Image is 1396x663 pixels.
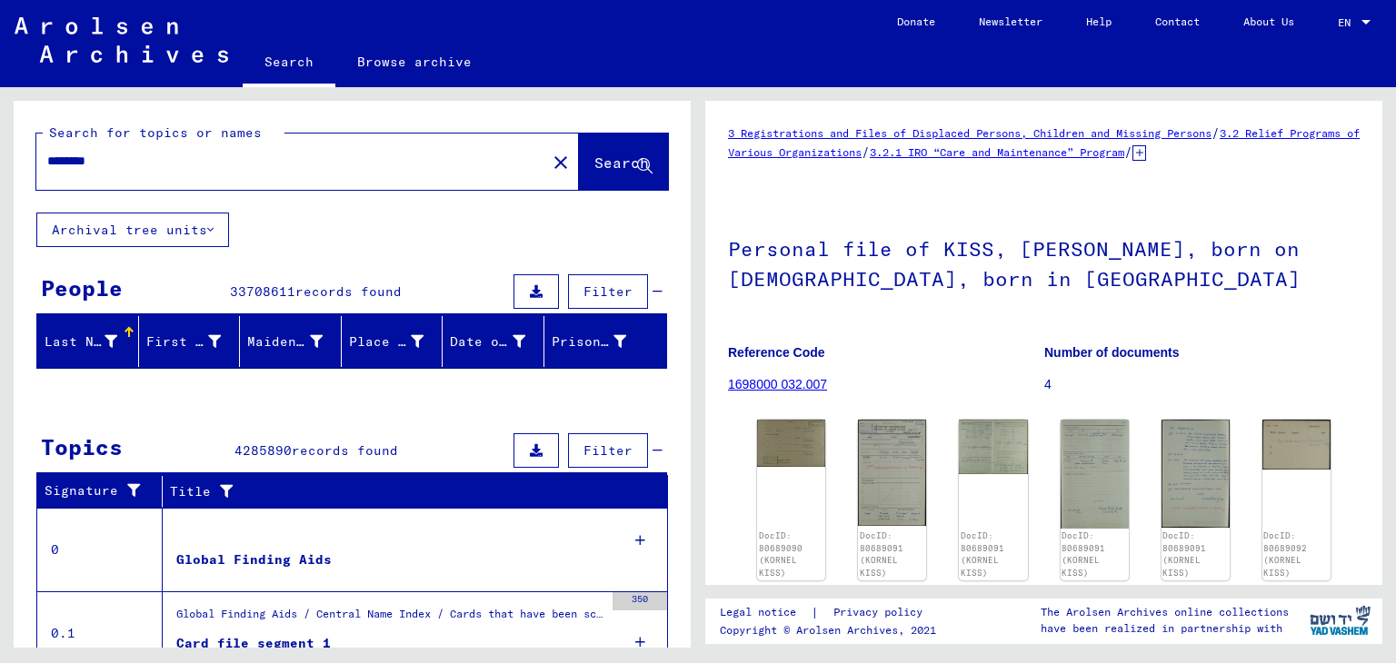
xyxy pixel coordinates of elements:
[15,17,228,63] img: Arolsen_neg.svg
[146,332,222,351] div: First Name
[544,316,667,367] mat-header-cell: Prisoner #
[45,477,166,506] div: Signature
[757,420,825,467] img: 001.jpg
[170,477,650,506] div: Title
[728,126,1212,140] a: 3 Registrations and Files of Displaced Persons, Children and Missing Persons
[1263,530,1307,578] a: DocID: 80689092 (KORNEL KISS)
[45,327,140,356] div: Last Name
[1062,530,1105,578] a: DocID: 80689091 (KORNEL KISS)
[1162,530,1206,578] a: DocID: 80689091 (KORNEL KISS)
[295,283,402,300] span: records found
[247,327,345,356] div: Maiden Name
[146,327,244,356] div: First Name
[728,207,1360,317] h1: Personal file of KISS, [PERSON_NAME], born on [DEMOGRAPHIC_DATA], born in [GEOGRAPHIC_DATA]
[36,213,229,247] button: Archival tree units
[37,508,163,591] td: 0
[41,272,123,304] div: People
[568,433,648,468] button: Filter
[594,153,649,172] span: Search
[139,316,241,367] mat-header-cell: First Name
[819,603,944,622] a: Privacy policy
[349,332,424,351] div: Place of Birth
[240,316,342,367] mat-header-cell: Maiden Name
[728,377,827,391] a: 1698000 032.007
[552,332,627,351] div: Prisoner #
[45,481,148,500] div: Signature
[728,345,825,360] b: Reference Code
[176,634,331,653] div: Card file segment 1
[720,622,944,638] p: Copyright © Arolsen Archives, 2021
[543,143,579,180] button: Clear
[1041,620,1289,637] p: have been realized in partnership with
[247,332,323,351] div: Maiden Name
[443,316,544,367] mat-header-cell: Date of Birth
[579,134,668,190] button: Search
[450,327,548,356] div: Date of Birth
[759,530,803,578] a: DocID: 80689090 (KORNEL KISS)
[1338,16,1358,29] span: EN
[1041,604,1289,620] p: The Arolsen Archives online collections
[1061,420,1129,529] img: 003.jpg
[1044,375,1360,394] p: 4
[49,124,262,141] mat-label: Search for topics or names
[450,332,525,351] div: Date of Birth
[41,430,123,463] div: Topics
[959,420,1027,474] img: 002.jpg
[349,327,447,356] div: Place of Birth
[860,530,903,578] a: DocID: 80689091 (KORNEL KISS)
[1212,124,1220,141] span: /
[870,145,1124,159] a: 3.2.1 IRO “Care and Maintenance” Program
[720,603,944,622] div: |
[1262,420,1331,470] img: 001.jpg
[583,442,633,459] span: Filter
[961,530,1004,578] a: DocID: 80689091 (KORNEL KISS)
[862,143,870,160] span: /
[583,283,633,300] span: Filter
[234,442,292,459] span: 4285890
[552,327,650,356] div: Prisoner #
[37,316,139,367] mat-header-cell: Last Name
[1044,345,1180,360] b: Number of documents
[1162,420,1230,528] img: 004.jpg
[613,592,667,610] div: 350
[568,274,648,309] button: Filter
[176,606,603,631] div: Global Finding Aids / Central Name Index / Cards that have been scanned during first sequential m...
[858,420,926,527] img: 001.jpg
[243,40,335,87] a: Search
[550,152,572,173] mat-icon: close
[176,550,332,569] div: Global Finding Aids
[230,283,295,300] span: 33708611
[45,332,117,351] div: Last Name
[292,442,398,459] span: records found
[170,482,632,501] div: Title
[1306,598,1374,643] img: yv_logo.png
[335,40,494,84] a: Browse archive
[342,316,444,367] mat-header-cell: Place of Birth
[1124,143,1132,160] span: /
[720,603,811,622] a: Legal notice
